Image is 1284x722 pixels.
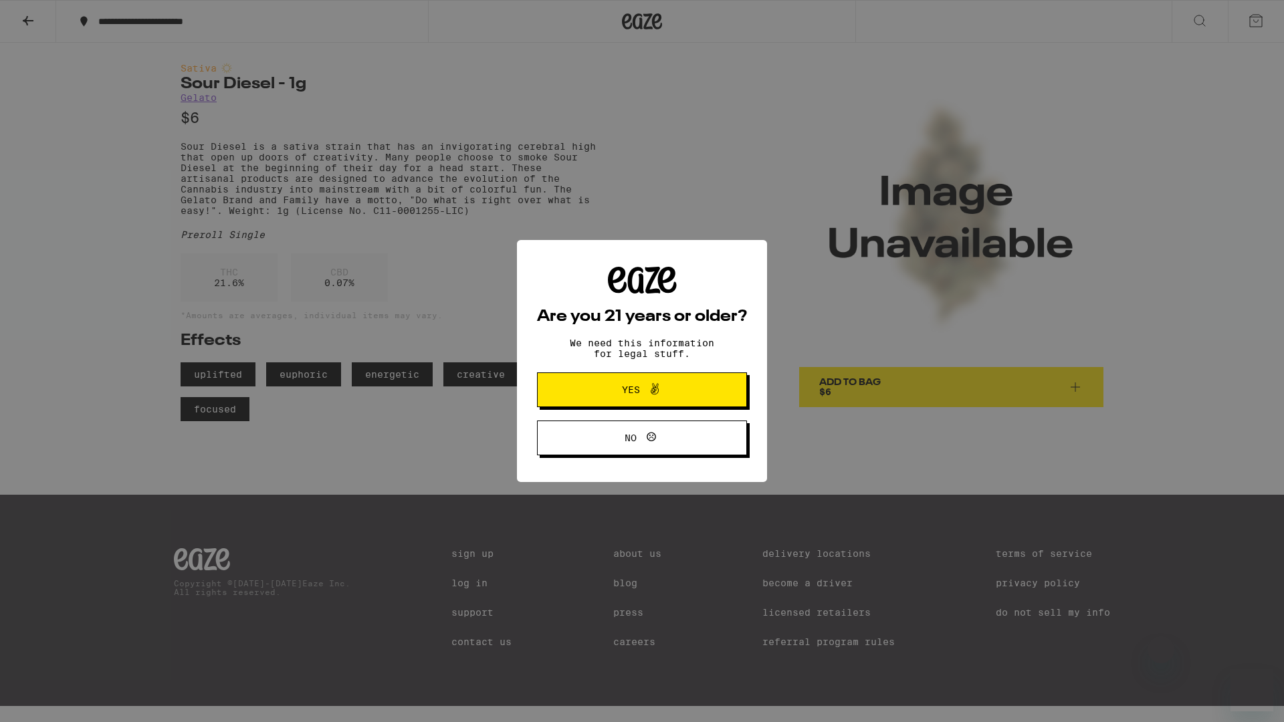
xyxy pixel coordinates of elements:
button: Yes [537,372,747,407]
iframe: Close message [1148,636,1174,663]
button: No [537,420,747,455]
span: No [625,433,637,443]
p: We need this information for legal stuff. [558,338,726,359]
h2: Are you 21 years or older? [537,309,747,325]
iframe: Button to launch messaging window [1230,669,1273,711]
span: Yes [622,385,640,394]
